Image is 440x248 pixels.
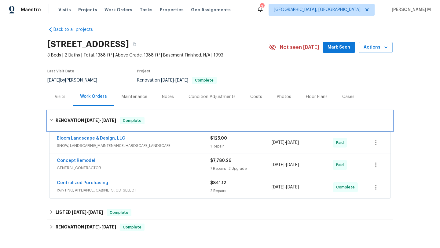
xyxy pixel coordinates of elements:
[122,94,147,100] div: Maintenance
[47,111,393,130] div: RENOVATION [DATE]-[DATE]Complete
[56,117,116,124] h6: RENOVATION
[342,94,354,100] div: Cases
[272,184,299,190] span: -
[101,225,116,229] span: [DATE]
[328,44,350,51] span: Mark Seen
[56,209,103,216] h6: LISTED
[389,7,431,13] span: [PERSON_NAME] M
[191,7,231,13] span: Geo Assignments
[161,78,174,82] span: [DATE]
[286,163,299,167] span: [DATE]
[210,166,272,172] div: 7 Repairs | 2 Upgrade
[336,140,346,146] span: Paid
[193,78,216,82] span: Complete
[359,42,393,53] button: Actions
[336,162,346,168] span: Paid
[57,136,125,140] a: Bloom Landscape & Design, LLC
[57,159,95,163] a: Concept Remodel
[85,225,116,229] span: -
[137,78,217,82] span: Renovation
[274,7,361,13] span: [GEOGRAPHIC_DATA], [GEOGRAPHIC_DATA]
[47,52,269,58] span: 3 Beds | 2 Baths | Total: 1388 ft² | Above Grade: 1388 ft² | Basement Finished: N/A | 1993
[272,140,299,146] span: -
[277,94,291,100] div: Photos
[280,44,319,50] span: Not seen [DATE]
[189,94,236,100] div: Condition Adjustments
[47,69,74,73] span: Last Visit Date
[250,94,262,100] div: Costs
[55,94,65,100] div: Visits
[210,188,272,194] div: 2 Repairs
[260,4,264,10] div: 3
[272,140,284,145] span: [DATE]
[364,44,388,51] span: Actions
[47,77,105,84] div: by [PERSON_NAME]
[21,7,41,13] span: Maestro
[57,187,210,193] span: PAINTING, APPLIANCE, CABINETS, OD_SELECT
[47,27,106,33] a: Back to all projects
[58,7,71,13] span: Visits
[286,140,299,145] span: [DATE]
[306,94,328,100] div: Floor Plans
[57,165,210,171] span: GENERAL_CONTRACTOR
[272,162,299,168] span: -
[101,118,116,122] span: [DATE]
[72,210,86,214] span: [DATE]
[57,181,108,185] a: Centralized Purchasing
[105,7,132,13] span: Work Orders
[323,42,355,53] button: Mark Seen
[85,118,100,122] span: [DATE]
[286,185,299,189] span: [DATE]
[47,220,393,235] div: RENOVATION [DATE]-[DATE]Complete
[272,163,284,167] span: [DATE]
[210,136,227,140] span: $125.00
[120,118,144,124] span: Complete
[57,143,210,149] span: SNOW, LANDSCAPING_MAINTENANCE, HARDSCAPE_LANDSCAPE
[56,224,116,231] h6: RENOVATION
[72,210,103,214] span: -
[210,143,272,149] div: 1 Repair
[272,185,284,189] span: [DATE]
[85,118,116,122] span: -
[88,210,103,214] span: [DATE]
[336,184,357,190] span: Complete
[80,93,107,100] div: Work Orders
[175,78,188,82] span: [DATE]
[129,39,140,50] button: Copy Address
[140,8,152,12] span: Tasks
[78,7,97,13] span: Projects
[210,159,231,163] span: $7,780.26
[107,210,131,216] span: Complete
[162,94,174,100] div: Notes
[85,225,100,229] span: [DATE]
[161,78,188,82] span: -
[137,69,151,73] span: Project
[210,181,226,185] span: $841.12
[47,205,393,220] div: LISTED [DATE]-[DATE]Complete
[47,41,129,47] h2: [STREET_ADDRESS]
[120,224,144,230] span: Complete
[160,7,184,13] span: Properties
[47,78,60,82] span: [DATE]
